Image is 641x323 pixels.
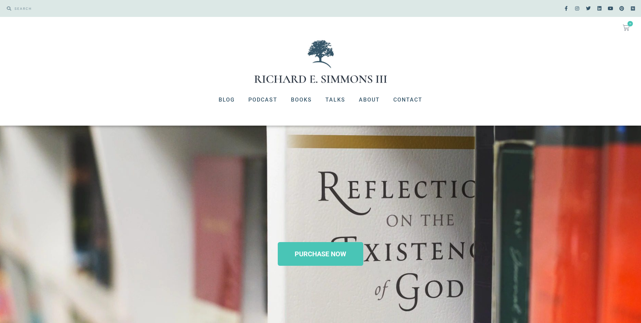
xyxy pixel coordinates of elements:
span: 0 [627,21,633,26]
a: Talks [319,91,352,109]
a: Podcast [242,91,284,109]
a: Books [284,91,319,109]
a: Blog [212,91,242,109]
span: PURCHASE NOW [295,251,346,257]
a: PURCHASE NOW [278,242,363,266]
a: 0 [615,20,638,35]
input: SEARCH [11,3,317,14]
a: About [352,91,387,109]
a: Contact [387,91,429,109]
